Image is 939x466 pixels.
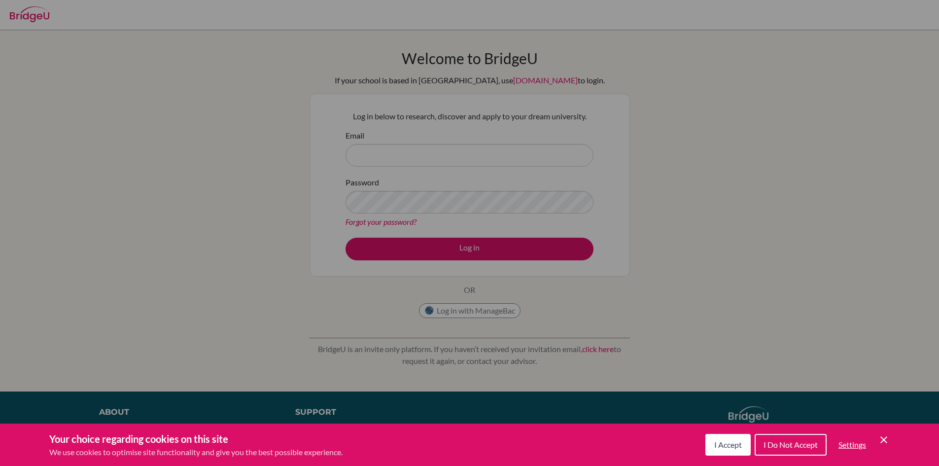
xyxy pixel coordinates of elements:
span: Settings [838,440,866,449]
button: Settings [831,435,874,455]
p: We use cookies to optimise site functionality and give you the best possible experience. [49,446,343,458]
span: I Accept [714,440,742,449]
button: I Do Not Accept [755,434,827,456]
button: I Accept [705,434,751,456]
span: I Do Not Accept [764,440,818,449]
h3: Your choice regarding cookies on this site [49,431,343,446]
button: Save and close [878,434,890,446]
